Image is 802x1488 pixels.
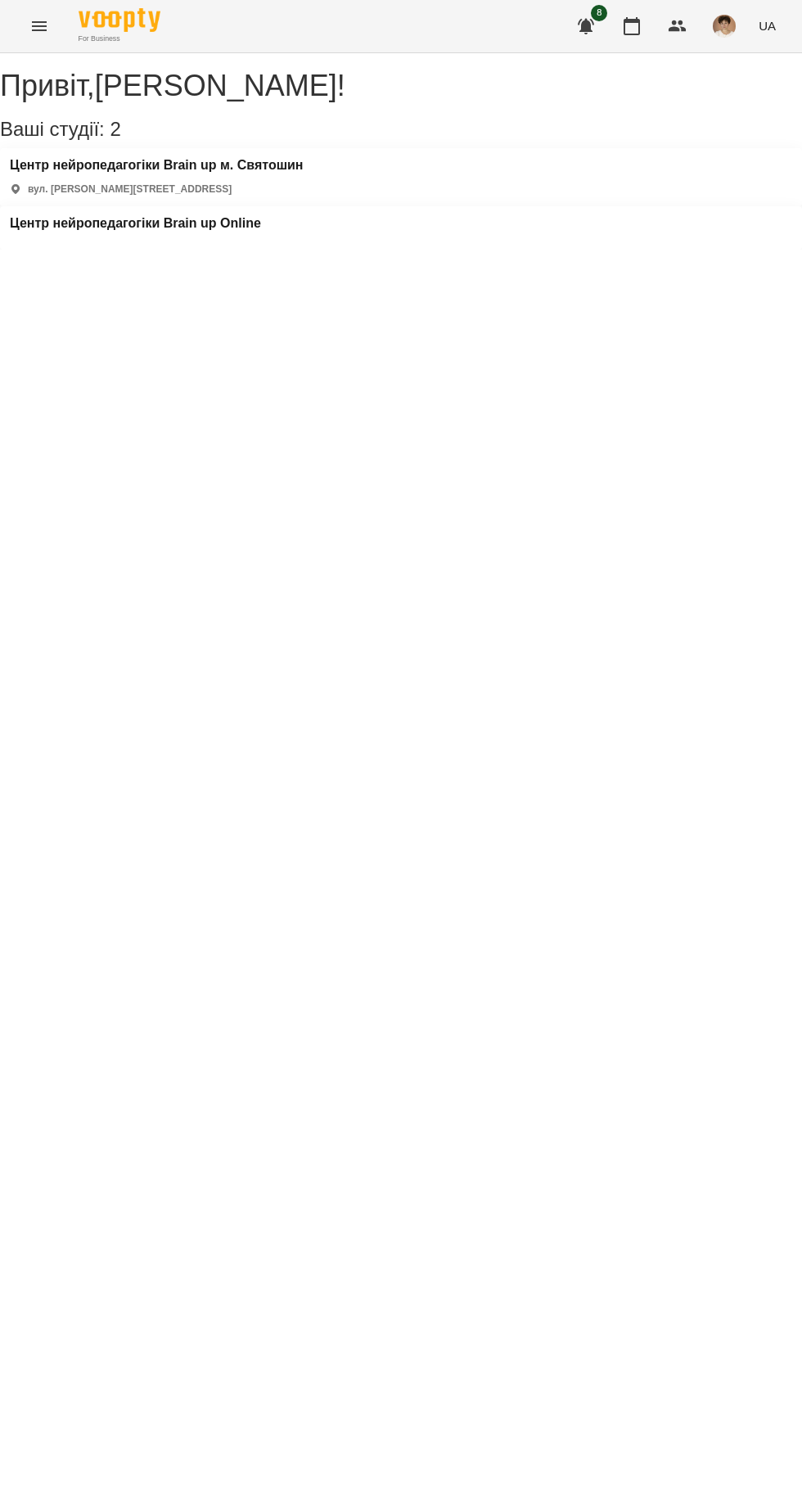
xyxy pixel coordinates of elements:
[752,11,782,41] button: UA
[28,183,232,196] p: вул. [PERSON_NAME][STREET_ADDRESS]
[591,5,607,21] span: 8
[79,8,160,32] img: Voopty Logo
[10,158,304,173] a: Центр нейропедагогіки Brain up м. Святошин
[10,216,261,231] a: Центр нейропедагогіки Brain up Online
[110,118,120,140] span: 2
[713,15,736,38] img: 31d4c4074aa92923e42354039cbfc10a.jpg
[79,34,160,44] span: For Business
[20,7,59,46] button: Menu
[759,17,776,34] span: UA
